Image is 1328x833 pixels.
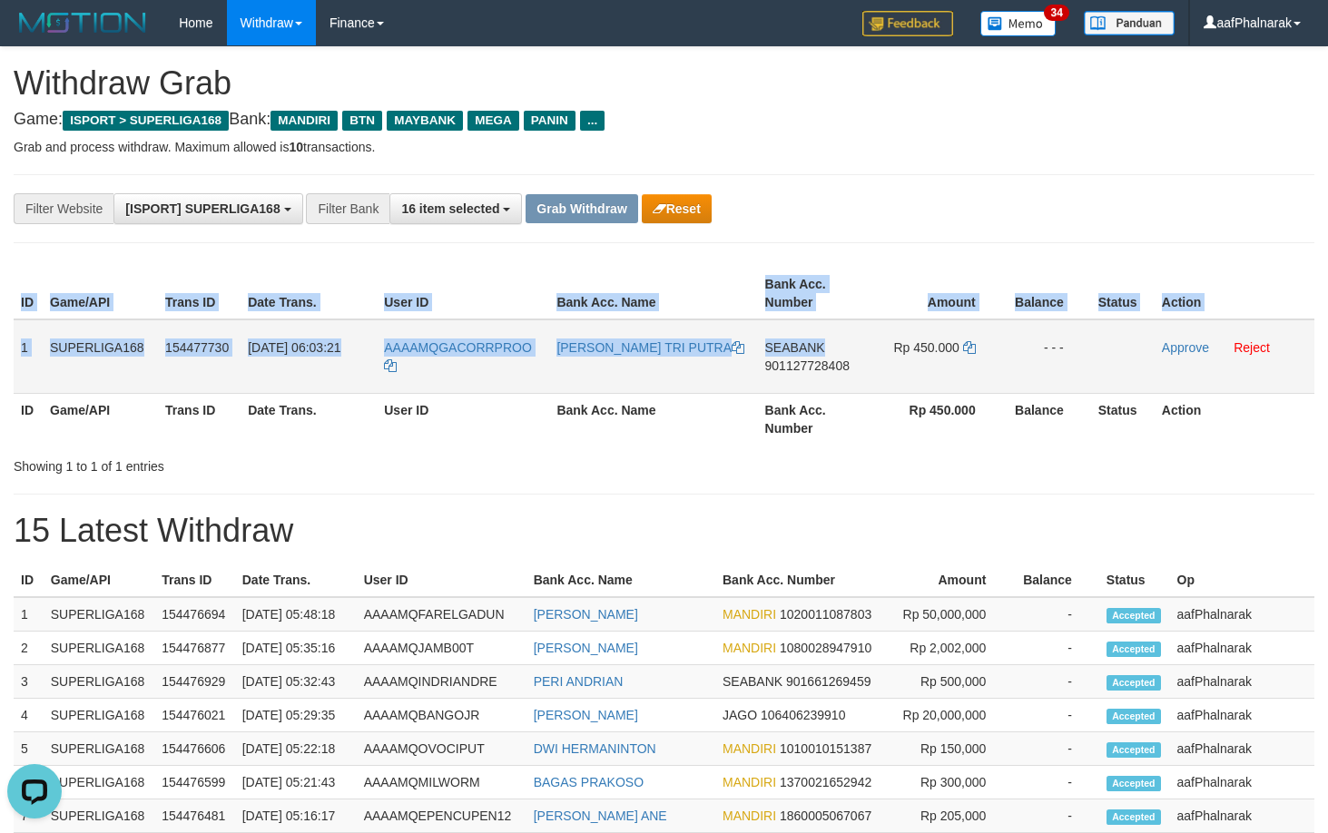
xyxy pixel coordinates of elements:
[1013,732,1098,766] td: -
[235,766,357,799] td: [DATE] 05:21:43
[241,393,377,445] th: Date Trans.
[1107,675,1161,691] span: Accepted
[1013,632,1098,665] td: -
[14,138,1314,156] p: Grab and process withdraw. Maximum allowed is transactions.
[870,393,1003,445] th: Rp 450.000
[165,340,229,355] span: 154477730
[14,699,44,732] td: 4
[1170,563,1315,597] th: Op
[723,641,776,655] span: MANDIRI
[1170,699,1315,732] td: aafPhalnarak
[758,268,870,319] th: Bank Acc. Number
[1170,632,1315,665] td: aafPhalnarak
[44,665,154,699] td: SUPERLIGA168
[357,597,526,632] td: AAAAMQFARELGADUN
[14,563,44,597] th: ID
[1013,665,1098,699] td: -
[549,268,757,319] th: Bank Acc. Name
[556,340,744,355] a: [PERSON_NAME] TRI PUTRA
[1107,809,1161,825] span: Accepted
[780,741,871,756] span: Copy 1010010151387 to clipboard
[14,632,44,665] td: 2
[401,201,499,216] span: 16 item selected
[980,11,1057,36] img: Button%20Memo.svg
[1013,766,1098,799] td: -
[158,393,241,445] th: Trans ID
[534,808,667,823] a: [PERSON_NAME] ANE
[14,393,43,445] th: ID
[342,111,382,131] span: BTN
[357,632,526,665] td: AAAAMQJAMB00T
[113,193,302,224] button: [ISPORT] SUPERLIGA168
[526,194,637,223] button: Grab Withdraw
[43,319,158,394] td: SUPERLIGA168
[549,393,757,445] th: Bank Acc. Name
[44,732,154,766] td: SUPERLIGA168
[780,641,871,655] span: Copy 1080028947910 to clipboard
[765,358,850,373] span: Copy 901127728408 to clipboard
[44,597,154,632] td: SUPERLIGA168
[1013,699,1098,732] td: -
[1044,5,1068,21] span: 34
[963,340,976,355] a: Copy 450000 to clipboard
[467,111,519,131] span: MEGA
[14,450,540,475] div: Showing 1 to 1 of 1 entries
[1155,393,1314,445] th: Action
[526,563,715,597] th: Bank Acc. Name
[1003,393,1091,445] th: Balance
[723,775,776,789] span: MANDIRI
[890,632,1014,665] td: Rp 2,002,000
[357,766,526,799] td: AAAAMQMILWORM
[154,597,235,632] td: 154476694
[723,607,776,622] span: MANDIRI
[534,674,624,689] a: PERI ANDRIAN
[7,7,62,62] button: Open LiveChat chat widget
[870,268,1003,319] th: Amount
[534,607,638,622] a: [PERSON_NAME]
[235,563,357,597] th: Date Trans.
[1170,766,1315,799] td: aafPhalnarak
[758,393,870,445] th: Bank Acc. Number
[154,766,235,799] td: 154476599
[890,766,1014,799] td: Rp 300,000
[44,632,154,665] td: SUPERLIGA168
[235,699,357,732] td: [DATE] 05:29:35
[387,111,463,131] span: MAYBANK
[1099,563,1170,597] th: Status
[1170,597,1315,632] td: aafPhalnarak
[357,732,526,766] td: AAAAMQOVOCIPUT
[1107,642,1161,657] span: Accepted
[235,632,357,665] td: [DATE] 05:35:16
[780,808,871,823] span: Copy 1860005067067 to clipboard
[534,775,644,789] a: BAGAS PRAKOSO
[1084,11,1175,35] img: panduan.png
[235,799,357,833] td: [DATE] 05:16:17
[357,699,526,732] td: AAAAMQBANGOJR
[14,732,44,766] td: 5
[890,799,1014,833] td: Rp 205,000
[1107,709,1161,724] span: Accepted
[14,597,44,632] td: 1
[289,140,303,154] strong: 10
[723,674,782,689] span: SEABANK
[1170,799,1315,833] td: aafPhalnarak
[44,699,154,732] td: SUPERLIGA168
[890,699,1014,732] td: Rp 20,000,000
[534,741,656,756] a: DWI HERMANINTON
[14,513,1314,549] h1: 15 Latest Withdraw
[723,708,757,722] span: JAGO
[1155,268,1314,319] th: Action
[524,111,575,131] span: PANIN
[723,808,776,823] span: MANDIRI
[125,201,280,216] span: [ISPORT] SUPERLIGA168
[14,268,43,319] th: ID
[780,607,871,622] span: Copy 1020011087803 to clipboard
[1013,563,1098,597] th: Balance
[306,193,389,224] div: Filter Bank
[1107,608,1161,623] span: Accepted
[248,340,340,355] span: [DATE] 06:03:21
[154,563,235,597] th: Trans ID
[357,665,526,699] td: AAAAMQINDRIANDRE
[1091,268,1155,319] th: Status
[14,665,44,699] td: 3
